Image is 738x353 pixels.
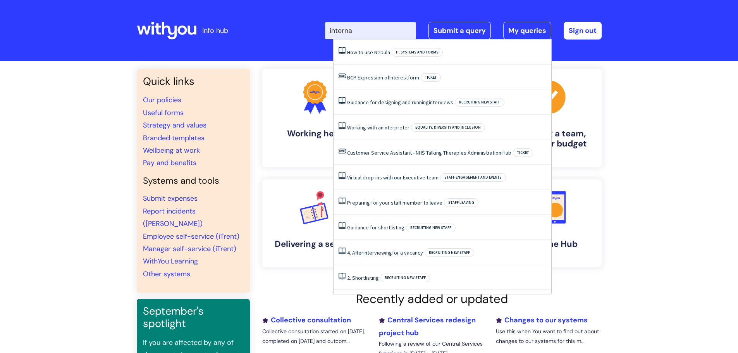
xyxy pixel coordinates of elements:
span: Staff engagement and events [440,173,506,182]
span: Recruiting new staff [380,274,430,282]
input: Search [325,22,416,39]
a: Strategy and values [143,121,206,130]
p: Use this when You want to find out about changes to our systems for this m... [496,327,601,346]
a: Central Services redesign project hub [379,315,476,337]
span: interpreter [384,124,409,131]
h4: Systems and tools [143,176,244,186]
span: Ticket [421,73,441,82]
h2: Recently added or updated [262,292,602,306]
a: Preparing for your staff member to leave [347,199,442,206]
h3: Quick links [143,75,244,88]
a: Collective consultation [262,315,351,325]
a: Submit expenses [143,194,198,203]
span: Staff leaving [444,198,478,207]
a: WithYou Learning [143,257,198,266]
a: Guidance for designing and runninginterviews [347,99,453,106]
span: Interest [389,74,408,81]
span: Recruiting new staff [425,248,474,257]
span: IT, systems and forms [392,48,443,57]
span: Recruiting new staff [406,224,456,232]
a: Wellbeing at work [143,146,200,155]
p: Collective consultation started on [DATE], completed on [DATE] and outcom... [262,327,368,346]
a: Sign out [564,22,602,40]
a: Guidance for shortlisting [347,224,404,231]
a: Our policies [143,95,181,105]
a: Virtual drop-ins with our Executive team [347,174,439,181]
a: Working with aninterpreter [347,124,409,131]
span: Equality, Diversity and Inclusion [411,123,485,132]
a: How to use Nebula [347,49,390,56]
a: Branded templates [143,133,205,143]
a: Useful forms [143,108,184,117]
a: My queries [503,22,551,40]
a: Changes to our systems [496,315,588,325]
h3: September's spotlight [143,305,244,330]
span: Ticket [513,148,533,157]
a: Working here [262,69,368,167]
span: interviews [429,99,453,106]
a: Delivering a service [262,179,368,267]
a: Pay and benefits [143,158,196,167]
h4: Working here [268,129,361,139]
a: 4. Afterinterviewingfor a vacancy [347,249,423,256]
a: Submit a query [428,22,491,40]
p: info hub [202,24,228,37]
a: BCP Expression ofInterestform [347,74,419,81]
a: 2. Shortlisting [347,274,379,281]
a: Customer Service Assistant - NHS Talking Therapies Administration Hub [347,149,511,156]
span: interviewing [363,249,392,256]
div: | - [325,22,602,40]
a: Manager self-service (iTrent) [143,244,236,253]
h4: Delivering a service [268,239,361,249]
a: Other systems [143,269,190,279]
a: Employee self-service (iTrent) [143,232,239,241]
a: Report incidents ([PERSON_NAME]) [143,207,203,228]
span: Recruiting new staff [455,98,504,107]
